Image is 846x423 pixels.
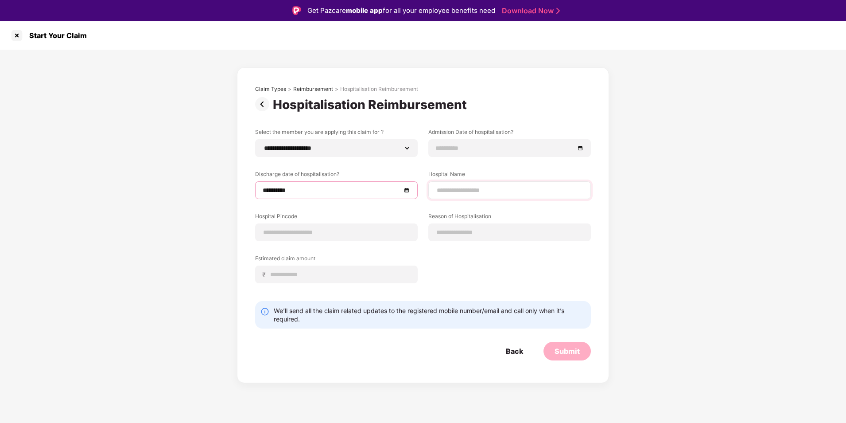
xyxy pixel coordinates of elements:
[260,307,269,316] img: svg+xml;base64,PHN2ZyBpZD0iSW5mby0yMHgyMCIgeG1sbnM9Imh0dHA6Ly93d3cudzMub3JnLzIwMDAvc3ZnIiB3aWR0aD...
[335,86,338,93] div: >
[506,346,523,356] div: Back
[255,86,286,93] div: Claim Types
[340,86,418,93] div: Hospitalisation Reimbursement
[346,6,383,15] strong: mobile app
[428,212,591,223] label: Reason of Hospitalisation
[428,128,591,139] label: Admission Date of hospitalisation?
[255,97,273,111] img: svg+xml;base64,PHN2ZyBpZD0iUHJldi0zMngzMiIgeG1sbnM9Imh0dHA6Ly93d3cudzMub3JnLzIwMDAvc3ZnIiB3aWR0aD...
[292,6,301,15] img: Logo
[255,212,418,223] label: Hospital Pincode
[24,31,87,40] div: Start Your Claim
[428,170,591,181] label: Hospital Name
[502,6,557,16] a: Download Now
[555,346,580,356] div: Submit
[255,128,418,139] label: Select the member you are applying this claim for ?
[556,6,560,16] img: Stroke
[293,86,333,93] div: Reimbursement
[273,97,470,112] div: Hospitalisation Reimbursement
[288,86,291,93] div: >
[307,5,495,16] div: Get Pazcare for all your employee benefits need
[262,270,269,279] span: ₹
[255,170,418,181] label: Discharge date of hospitalisation?
[274,306,586,323] div: We’ll send all the claim related updates to the registered mobile number/email and call only when...
[255,255,418,266] label: Estimated claim amount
